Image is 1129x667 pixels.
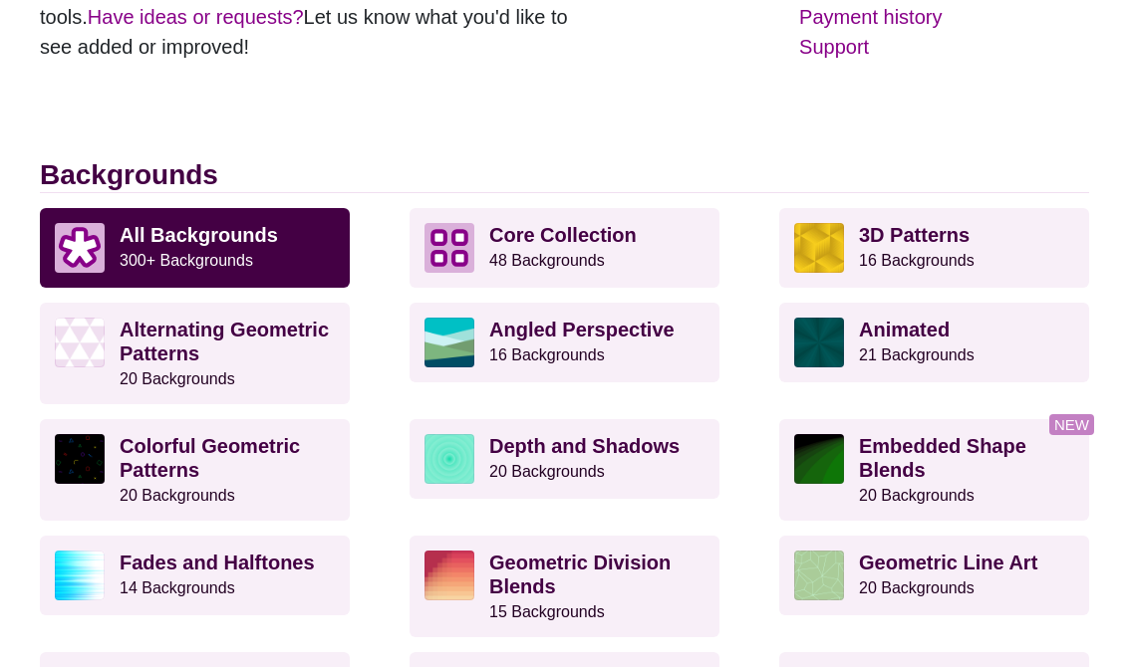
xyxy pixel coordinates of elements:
strong: Colorful Geometric Patterns [120,435,300,481]
strong: Geometric Line Art [859,552,1037,573]
strong: Embedded Shape Blends [859,435,1026,481]
strong: 3D Patterns [859,224,970,246]
img: red-to-yellow gradient large pixel grid [424,551,474,600]
a: Depth and Shadows20 Backgrounds [410,419,719,499]
img: green to black rings rippling away from corner [794,434,844,484]
small: 15 Backgrounds [489,603,605,620]
strong: Core Collection [489,224,637,246]
small: 48 Backgrounds [489,252,605,269]
small: 21 Backgrounds [859,346,975,363]
img: green layered rings within rings [424,434,474,484]
a: Embedded Shape Blends20 Backgrounds [779,419,1089,521]
a: Have ideas or requests? [88,6,304,28]
a: Payment history [799,2,1089,32]
small: 20 Backgrounds [489,463,605,480]
small: 16 Backgrounds [859,252,975,269]
small: 14 Backgrounds [120,579,235,596]
small: 16 Backgrounds [489,346,605,363]
a: Animated21 Backgrounds [779,303,1089,382]
a: All Backgrounds 300+ Backgrounds [40,208,350,288]
a: 3D Patterns16 Backgrounds [779,208,1089,288]
strong: Alternating Geometric Patterns [120,319,329,364]
small: 20 Backgrounds [859,579,975,596]
a: Geometric Division Blends15 Backgrounds [410,536,719,637]
small: 20 Backgrounds [859,487,975,504]
img: abstract landscape with sky mountains and water [424,318,474,367]
strong: Geometric Division Blends [489,552,671,597]
a: Geometric Line Art20 Backgrounds [779,536,1089,615]
a: Colorful Geometric Patterns20 Backgrounds [40,419,350,521]
img: geometric web of connecting lines [794,551,844,600]
a: Support [799,32,1089,62]
small: 20 Backgrounds [120,370,235,387]
strong: Depth and Shadows [489,435,680,457]
h2: Backgrounds [40,158,1089,193]
img: green rave light effect animated background [794,318,844,367]
a: Alternating Geometric Patterns20 Backgrounds [40,303,350,404]
strong: Animated [859,319,950,340]
img: blue lights stretching horizontally over white [55,551,105,600]
strong: Fades and Halftones [120,552,315,573]
img: a rainbow pattern of outlined geometric shapes [55,434,105,484]
strong: All Backgrounds [120,224,278,246]
strong: Angled Perspective [489,319,675,340]
a: Core Collection 48 Backgrounds [410,208,719,288]
img: light purple and white alternating triangle pattern [55,318,105,367]
small: 300+ Backgrounds [120,252,253,269]
img: fancy golden cube pattern [794,223,844,273]
small: 20 Backgrounds [120,487,235,504]
a: Fades and Halftones14 Backgrounds [40,536,350,615]
a: Angled Perspective16 Backgrounds [410,303,719,382]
